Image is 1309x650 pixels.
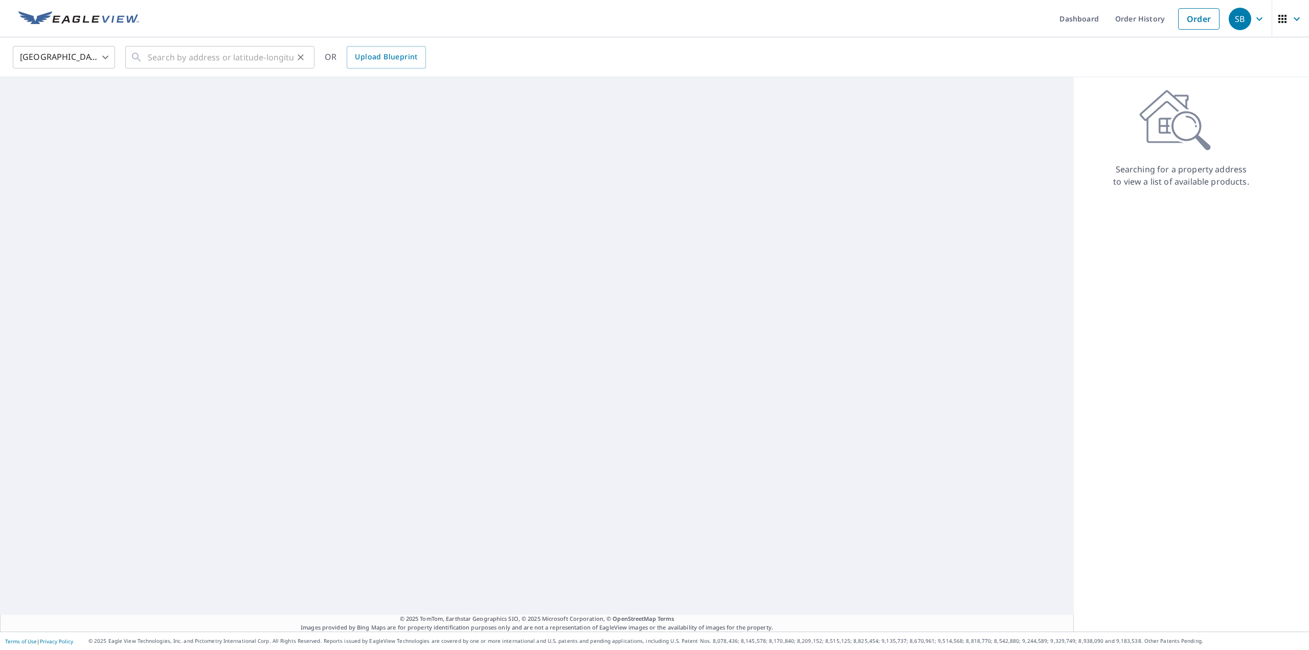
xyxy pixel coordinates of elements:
button: Clear [294,50,308,64]
p: © 2025 Eagle View Technologies, Inc. and Pictometry International Corp. All Rights Reserved. Repo... [88,637,1304,645]
div: OR [325,46,426,69]
input: Search by address or latitude-longitude [148,43,294,72]
div: [GEOGRAPHIC_DATA] [13,43,115,72]
a: Terms [658,615,674,622]
a: Privacy Policy [40,638,73,645]
span: © 2025 TomTom, Earthstar Geographics SIO, © 2025 Microsoft Corporation, © [400,615,674,623]
div: SB [1229,8,1251,30]
img: EV Logo [18,11,139,27]
a: Upload Blueprint [347,46,425,69]
span: Upload Blueprint [355,51,417,63]
p: | [5,638,73,644]
a: Terms of Use [5,638,37,645]
p: Searching for a property address to view a list of available products. [1113,163,1250,188]
a: Order [1178,8,1220,30]
a: OpenStreetMap [613,615,656,622]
